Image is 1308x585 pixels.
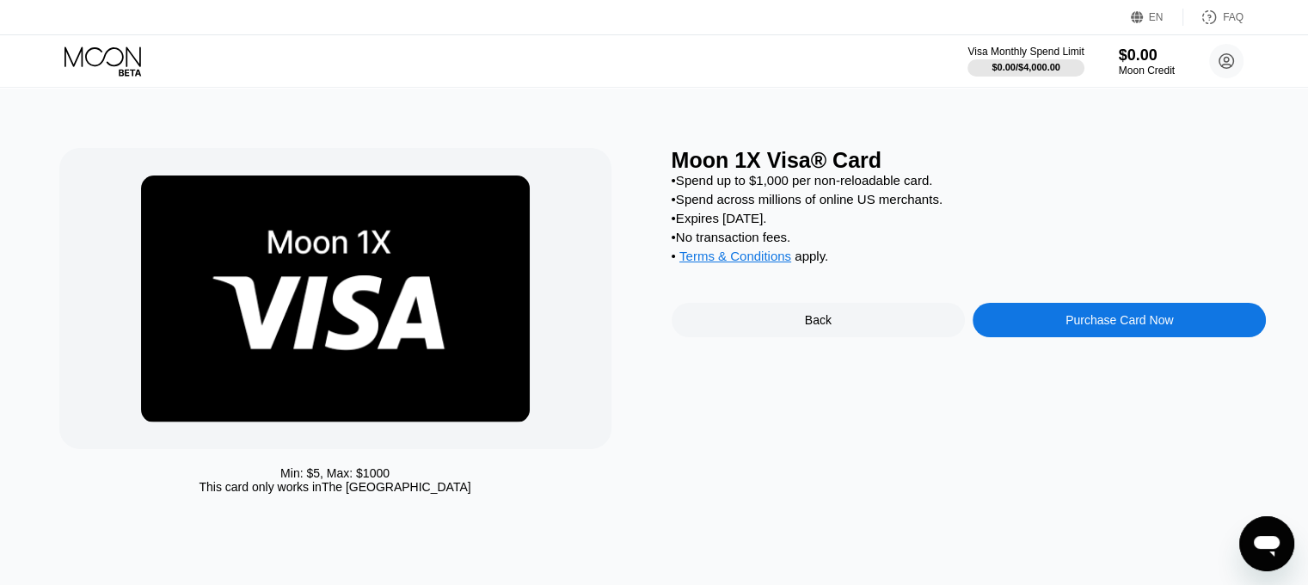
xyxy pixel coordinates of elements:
[672,148,1267,173] div: Moon 1X Visa® Card
[1119,46,1175,77] div: $0.00Moon Credit
[1065,313,1173,327] div: Purchase Card Now
[1239,516,1294,571] iframe: Button to launch messaging window
[672,230,1267,244] div: • No transaction fees.
[672,192,1267,206] div: • Spend across millions of online US merchants.
[672,249,1267,268] div: • apply .
[679,249,791,268] div: Terms & Conditions
[672,173,1267,188] div: • Spend up to $1,000 per non-reloadable card.
[967,46,1084,77] div: Visa Monthly Spend Limit$0.00/$4,000.00
[280,466,390,480] div: Min: $ 5 , Max: $ 1000
[679,249,791,263] span: Terms & Conditions
[973,303,1266,337] div: Purchase Card Now
[967,46,1084,58] div: Visa Monthly Spend Limit
[1131,9,1183,26] div: EN
[992,62,1060,72] div: $0.00 / $4,000.00
[1119,65,1175,77] div: Moon Credit
[1183,9,1244,26] div: FAQ
[1119,46,1175,65] div: $0.00
[1223,11,1244,23] div: FAQ
[672,303,965,337] div: Back
[805,313,832,327] div: Back
[199,480,470,494] div: This card only works in The [GEOGRAPHIC_DATA]
[672,211,1267,225] div: • Expires [DATE].
[1149,11,1164,23] div: EN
